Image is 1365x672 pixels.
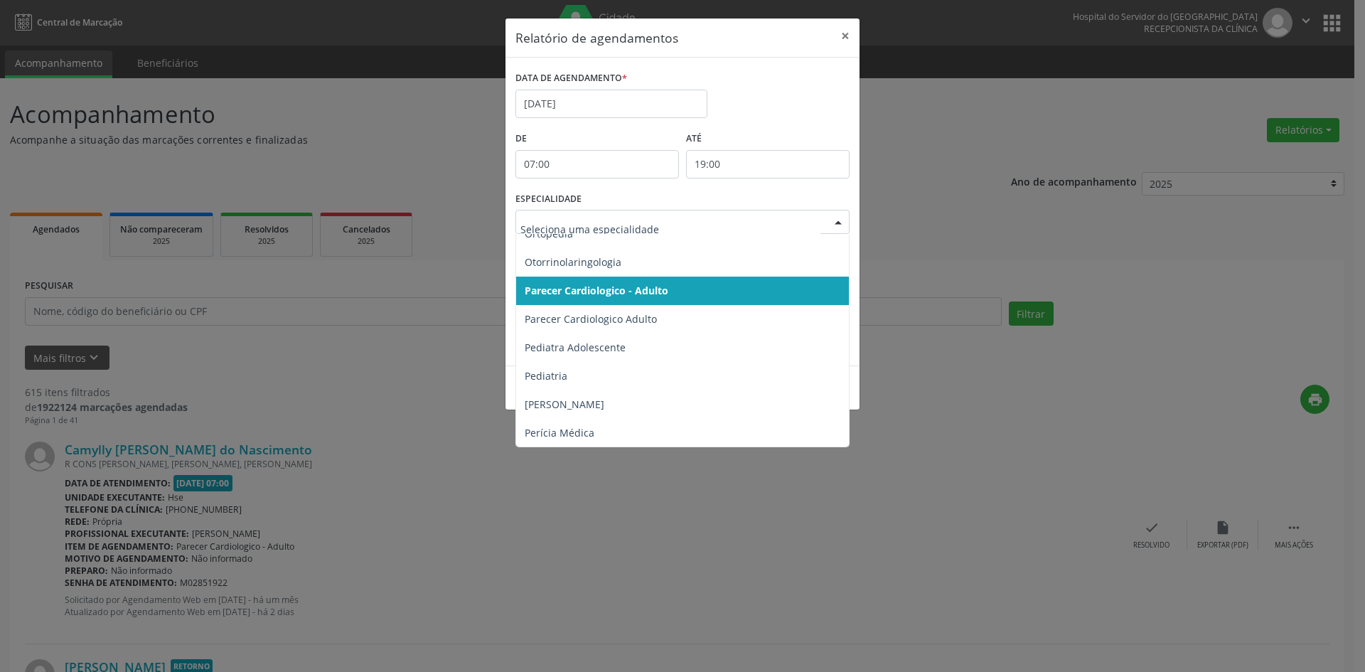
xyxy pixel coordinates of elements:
[686,128,850,150] label: ATÉ
[515,90,707,118] input: Selecione uma data ou intervalo
[525,284,668,297] span: Parecer Cardiologico - Adulto
[525,398,604,411] span: [PERSON_NAME]
[831,18,860,53] button: Close
[515,188,582,210] label: ESPECIALIDADE
[686,150,850,178] input: Selecione o horário final
[515,150,679,178] input: Selecione o horário inicial
[525,227,573,240] span: Ortopedia
[515,28,678,47] h5: Relatório de agendamentos
[515,128,679,150] label: De
[525,426,594,439] span: Perícia Médica
[525,255,621,269] span: Otorrinolaringologia
[515,68,627,90] label: DATA DE AGENDAMENTO
[525,312,657,326] span: Parecer Cardiologico Adulto
[520,215,820,243] input: Seleciona uma especialidade
[525,341,626,354] span: Pediatra Adolescente
[525,369,567,383] span: Pediatria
